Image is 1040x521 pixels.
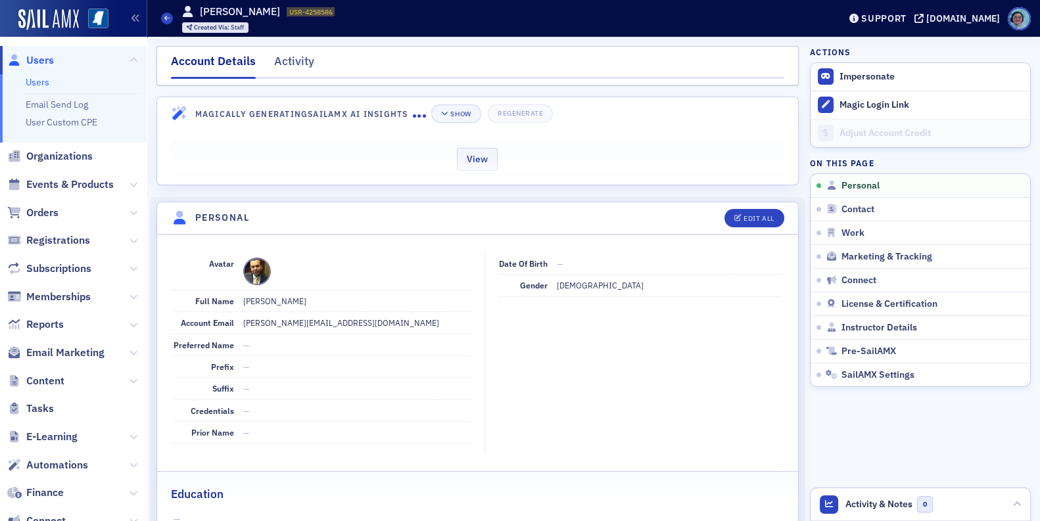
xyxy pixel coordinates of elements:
span: — [243,383,250,394]
span: Created Via : [194,23,231,32]
dd: [DEMOGRAPHIC_DATA] [557,275,782,296]
div: Created Via: Staff [182,22,249,33]
div: Staff [194,24,244,32]
div: Adjust Account Credit [839,127,1024,139]
span: Prefix [211,361,234,372]
span: USR-4258586 [289,7,333,16]
a: Subscriptions [7,261,91,276]
span: Reports [26,317,64,332]
button: Magic Login Link [811,91,1030,119]
span: Email Marketing [26,346,105,360]
div: Account Details [171,53,256,79]
span: Personal [841,180,880,192]
span: Contact [841,204,874,215]
span: — [557,258,563,269]
h4: Personal [195,211,249,225]
a: Content [7,374,64,388]
span: Instructor Details [841,322,917,334]
a: Users [7,53,54,68]
a: E-Learning [7,430,78,444]
span: Account Email [181,317,234,328]
span: Date of Birth [499,258,548,269]
span: — [243,340,250,350]
img: SailAMX [88,9,108,29]
span: SailAMX Settings [841,369,914,381]
a: Memberships [7,290,91,304]
span: 0 [917,496,934,512]
span: Users [26,53,54,68]
span: Automations [26,458,88,472]
a: Organizations [7,149,93,164]
span: — [243,427,250,438]
span: E-Learning [26,430,78,444]
img: SailAMX [18,9,79,30]
span: Full Name [195,296,234,306]
span: Content [26,374,64,388]
a: View Homepage [79,9,108,31]
div: Support [861,12,907,24]
button: Regenerate [488,104,553,123]
span: Gender [520,280,548,290]
a: Automations [7,458,88,472]
h2: Education [171,486,224,503]
a: Adjust Account Credit [811,119,1030,147]
button: Edit All [724,209,784,227]
a: Events & Products [7,177,114,192]
span: Subscriptions [26,261,91,276]
button: Show [431,104,481,123]
a: Registrations [7,233,90,248]
h4: Actions [810,46,851,58]
a: Users [26,76,49,88]
div: Edit All [744,215,774,222]
span: Profile [1008,7,1031,30]
h4: Magically Generating SailAMX AI Insights [195,108,413,120]
button: [DOMAIN_NAME] [914,14,1005,23]
span: Events & Products [26,177,114,192]
span: Marketing & Tracking [841,251,932,263]
span: Connect [841,275,876,286]
span: — [243,405,250,416]
a: Finance [7,486,64,500]
dd: [PERSON_NAME] [243,290,471,311]
span: Work [841,227,864,239]
button: View [457,148,498,171]
span: Activity & Notes [845,497,912,511]
span: Tasks [26,401,54,416]
span: Pre-SailAMX [841,346,896,357]
span: License & Certification [841,298,937,310]
div: [DOMAIN_NAME] [926,12,1000,24]
a: User Custom CPE [26,116,97,128]
div: Activity [274,53,314,77]
a: Email Marketing [7,346,105,360]
span: Registrations [26,233,90,248]
h4: On this page [810,157,1031,169]
span: Memberships [26,290,91,304]
a: Reports [7,317,64,332]
span: Finance [26,486,64,500]
a: Tasks [7,401,54,416]
span: Orders [26,206,59,220]
dd: [PERSON_NAME][EMAIL_ADDRESS][DOMAIN_NAME] [243,312,471,333]
h1: [PERSON_NAME] [200,5,280,19]
a: Orders [7,206,59,220]
div: Magic Login Link [839,99,1024,111]
div: Show [450,110,471,118]
span: Prior Name [191,427,234,438]
span: — [243,361,250,372]
span: Organizations [26,149,93,164]
span: Suffix [212,383,234,394]
a: Email Send Log [26,99,88,110]
span: Preferred Name [174,340,234,350]
span: Credentials [191,405,234,416]
button: Impersonate [839,71,895,83]
span: Avatar [209,258,234,269]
